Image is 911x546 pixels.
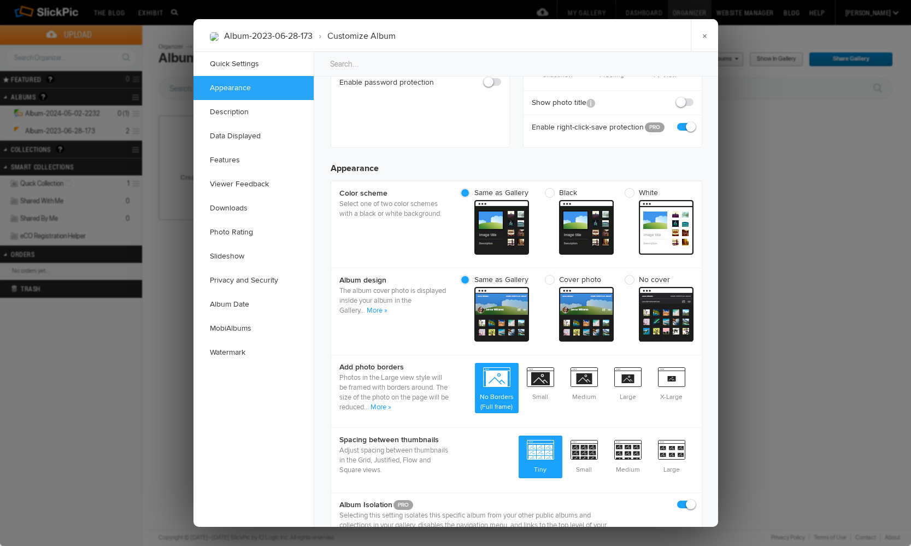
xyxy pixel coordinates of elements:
a: Watermark [193,340,314,365]
a: Album Date [193,292,314,316]
p: The album cover photo is displayed inside your album in the Gallery. [339,286,449,315]
a: More » [371,403,391,412]
b: Enable password protection [339,77,434,88]
span: .. [362,306,367,315]
b: Spacing between thumbnails [339,435,449,445]
a: Description [193,100,314,124]
span: No cover [625,275,688,285]
span: No Borders (Full frame) [475,363,519,413]
a: Appearance [193,76,314,100]
p: Adjust spacing between thumbnails in the Grid, Justified, Flow and Square views. [339,445,449,475]
a: PRO [393,500,413,510]
a: Features [193,148,314,172]
p: Select one of two color schemes with a black or white background. [339,199,449,219]
span: ... [364,403,371,412]
a: Downloads [193,196,314,220]
a: Slideshow [193,244,314,268]
span: Medium [562,363,606,403]
span: cover From gallery - dark [559,287,614,342]
span: Same as Gallery [460,275,528,285]
span: cover From gallery - dark [474,287,529,342]
span: White [625,188,688,198]
span: X-Large [650,363,693,403]
span: Small [519,363,562,403]
b: Color scheme [339,188,449,199]
b: Add photo borders [339,362,449,373]
span: Medium [606,436,650,476]
a: Photo Rating [193,220,314,244]
a: More » [367,306,387,315]
span: Small [562,436,606,476]
a: Quick Settings [193,52,314,76]
b: Show photo title [532,97,595,108]
a: Viewer Feedback [193,172,314,196]
span: Cover photo [545,275,608,285]
b: Enable right-click-save protection [532,122,637,133]
a: PRO [645,122,665,132]
a: × [691,19,718,52]
span: Large [650,436,693,476]
img: HardyEventPhoto_com-7752.jpg [210,32,219,41]
a: Privacy and Security [193,268,314,292]
p: Selecting this setting isolates this specific album from your other public albums and collections... [339,510,622,540]
a: MobiAlbums [193,316,314,340]
h3: Appearance [331,153,702,175]
li: Album-2023-06-28-173 [224,27,313,45]
span: Large [606,363,650,403]
span: Black [545,188,608,198]
input: Search... [313,51,720,77]
b: Album design [339,275,449,286]
p: Photos in the Large view style will be framed with borders around. The size of the photo on the p... [339,373,449,412]
span: Same as Gallery [460,188,528,198]
a: Data Displayed [193,124,314,148]
span: Tiny [519,436,562,476]
span: cover From gallery - dark [639,287,693,342]
li: Customize Album [313,27,396,45]
b: Album Isolation [339,500,622,510]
